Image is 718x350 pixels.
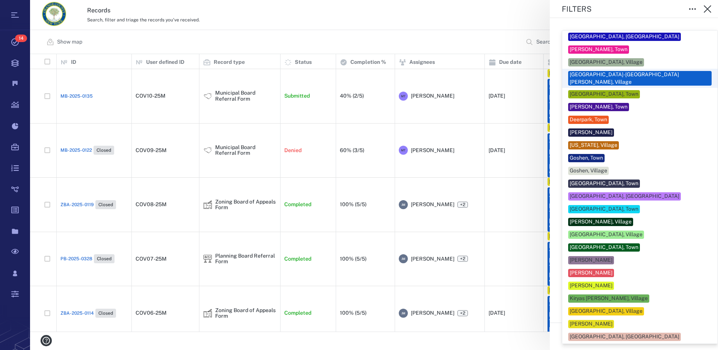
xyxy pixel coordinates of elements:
[570,33,679,41] div: [GEOGRAPHIC_DATA], [GEOGRAPHIC_DATA]
[570,282,612,290] div: [PERSON_NAME]
[570,218,632,226] div: [PERSON_NAME], Village
[570,116,607,124] div: Deerpark, Town
[570,205,638,213] div: [GEOGRAPHIC_DATA], Town
[570,129,612,136] div: [PERSON_NAME]
[570,256,612,264] div: [PERSON_NAME]
[570,308,643,315] div: [GEOGRAPHIC_DATA], Village
[570,244,638,251] div: [GEOGRAPHIC_DATA], Town
[570,231,643,238] div: [GEOGRAPHIC_DATA], Village
[570,103,627,111] div: [PERSON_NAME], Town
[570,295,648,302] div: Kiryas [PERSON_NAME], Village
[570,46,627,53] div: [PERSON_NAME], Town
[570,154,603,162] div: Goshen, Town
[17,5,32,12] span: Help
[570,142,617,149] div: [US_STATE], Village
[570,269,612,277] div: [PERSON_NAME]
[570,167,607,175] div: Goshen, Village
[570,333,679,341] div: [GEOGRAPHIC_DATA], [GEOGRAPHIC_DATA]
[570,91,638,98] div: [GEOGRAPHIC_DATA], Town
[570,180,638,187] div: [GEOGRAPHIC_DATA], Town
[570,59,643,66] div: [GEOGRAPHIC_DATA], Village
[570,71,710,86] div: [GEOGRAPHIC_DATA]-[GEOGRAPHIC_DATA][PERSON_NAME], Village
[570,320,612,328] div: [PERSON_NAME]
[570,193,679,200] div: [GEOGRAPHIC_DATA], [GEOGRAPHIC_DATA]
